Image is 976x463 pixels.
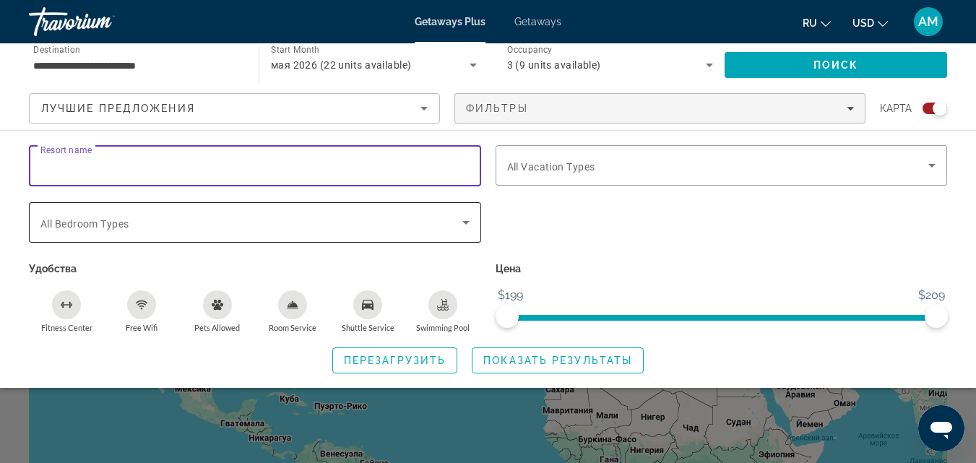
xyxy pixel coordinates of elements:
span: All Bedroom Types [40,218,129,230]
button: Shuttle Service [330,290,405,333]
mat-select: Sort by [41,100,428,117]
span: AM [918,14,938,29]
span: Swimming Pool [416,323,470,332]
button: Pets Allowed [180,290,255,333]
span: USD [852,17,874,29]
button: User Menu [910,7,947,37]
a: Getaways [514,16,561,27]
a: Getaways Plus [415,16,485,27]
span: Resort name [40,145,92,155]
span: Фильтры [466,103,528,114]
span: Перезагрузить [344,355,446,366]
span: $209 [916,285,947,306]
button: Swimming Pool [405,290,480,333]
button: Fitness Center [29,290,104,333]
span: All Vacation Types [507,161,595,173]
span: Occupancy [507,45,553,55]
p: Цена [496,259,948,279]
span: ru [803,17,817,29]
span: Лучшие предложения [41,103,195,114]
span: Shuttle Service [342,323,394,332]
input: Select destination [33,57,240,74]
span: $199 [496,285,525,306]
span: Поиск [813,59,859,71]
span: Start Month [271,45,319,55]
iframe: Кнопка запуска окна обмена сообщениями [918,405,964,451]
button: Change currency [852,12,888,33]
button: Показать результаты [472,347,644,373]
span: Free Wifi [126,323,157,332]
span: ngx-slider-max [925,305,948,328]
button: Room Service [255,290,330,333]
span: мая 2026 (22 units available) [271,59,412,71]
span: Показать результаты [483,355,632,366]
button: Перезагрузить [332,347,457,373]
a: Travorium [29,3,173,40]
span: ngx-slider [496,305,519,328]
button: Free Wifi [104,290,179,333]
span: Fitness Center [41,323,92,332]
p: Удобства [29,259,481,279]
span: карта [880,98,912,118]
button: Change language [803,12,831,33]
span: Room Service [269,323,316,332]
span: 3 (9 units available) [507,59,601,71]
span: Destination [33,44,80,54]
button: Search [725,52,947,78]
button: Filters [454,93,865,124]
ngx-slider: ngx-slider [496,315,948,318]
span: Pets Allowed [194,323,240,332]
